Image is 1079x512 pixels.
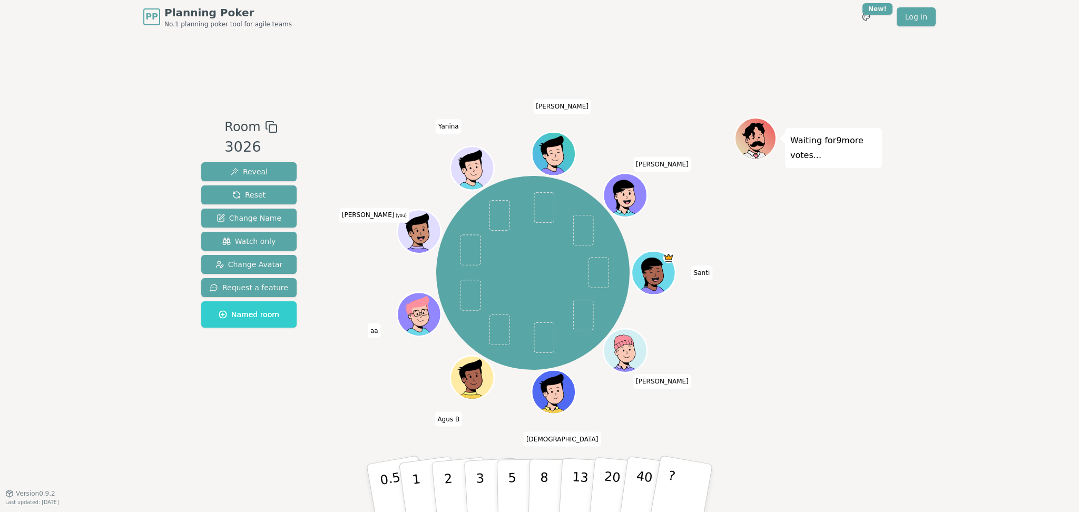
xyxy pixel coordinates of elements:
button: Reveal [201,162,297,181]
span: Watch only [222,236,276,247]
button: Click to change your avatar [399,211,440,252]
span: Reset [232,190,266,200]
span: Request a feature [210,282,288,293]
button: Change Avatar [201,255,297,274]
span: Click to change your name [633,374,691,389]
span: Change Avatar [215,259,283,270]
span: Change Name [217,213,281,223]
span: Click to change your name [633,157,691,172]
span: Santi is the host [663,252,674,263]
a: PPPlanning PokerNo.1 planning poker tool for agile teams [143,5,292,28]
button: Version0.9.2 [5,489,55,498]
button: Reset [201,185,297,204]
span: Version 0.9.2 [16,489,55,498]
span: Click to change your name [339,208,409,222]
span: Click to change your name [533,99,591,114]
span: Click to change your name [691,265,713,280]
button: Request a feature [201,278,297,297]
span: Named room [219,309,279,320]
span: PP [145,11,158,23]
button: Named room [201,301,297,328]
span: Click to change your name [368,323,381,338]
span: Reveal [230,166,268,177]
a: Log in [897,7,936,26]
div: 3026 [224,136,277,158]
span: Room [224,117,260,136]
span: (you) [394,213,407,218]
span: Click to change your name [436,119,462,134]
span: Last updated: [DATE] [5,499,59,505]
button: Watch only [201,232,297,251]
div: New! [862,3,892,15]
span: Click to change your name [524,432,601,447]
span: Planning Poker [164,5,292,20]
p: Waiting for 9 more votes... [790,133,877,163]
button: New! [857,7,876,26]
button: Change Name [201,209,297,228]
span: Click to change your name [435,411,462,426]
span: No.1 planning poker tool for agile teams [164,20,292,28]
